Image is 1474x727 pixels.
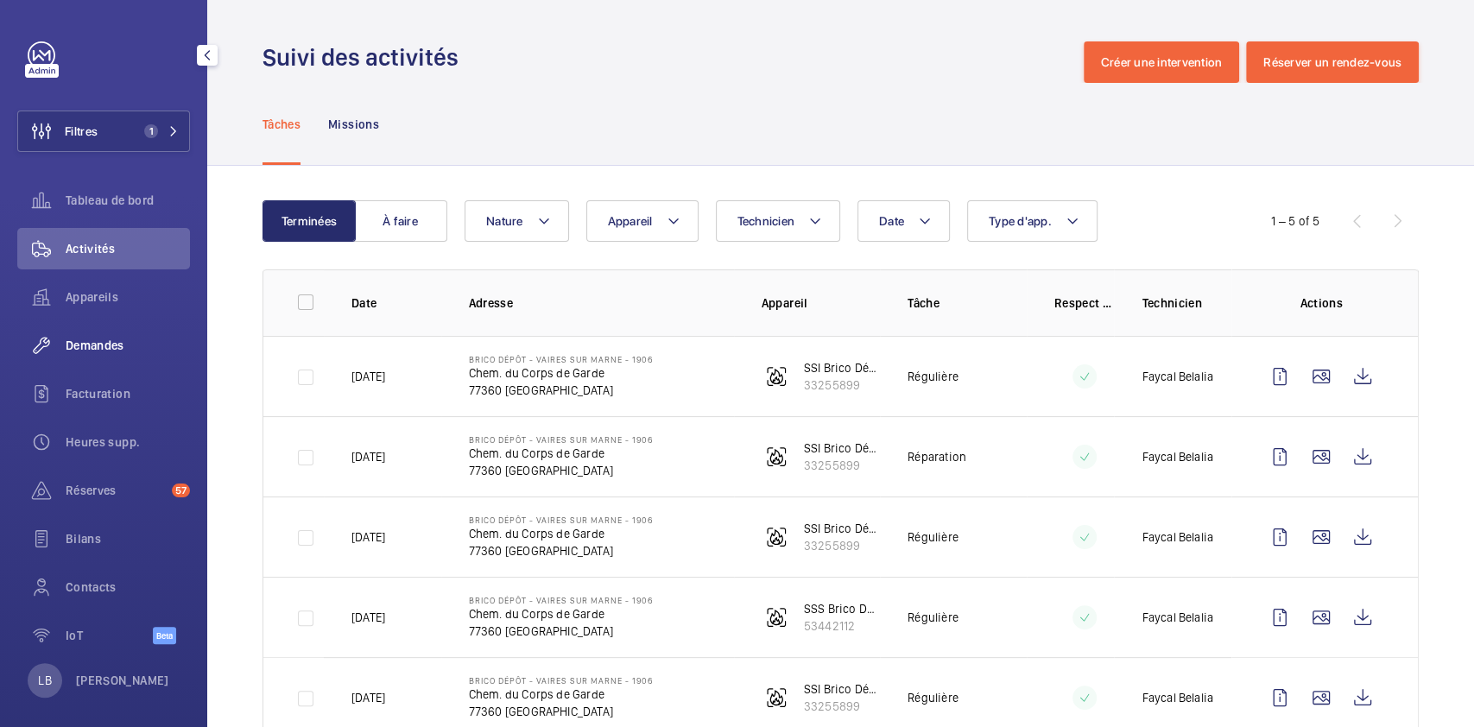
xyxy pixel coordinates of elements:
[66,482,165,499] span: Réserves
[153,627,176,644] span: Beta
[351,609,385,626] p: [DATE]
[469,595,653,605] p: Brico Dépôt - VAIRES SUR MARNE - 1906
[469,525,653,542] p: Chem. du Corps de Garde
[469,542,653,559] p: 77360 [GEOGRAPHIC_DATA]
[38,672,51,689] p: LB
[66,288,190,306] span: Appareils
[172,484,190,497] span: 57
[1142,689,1213,706] p: Faycal Belalia
[351,528,385,546] p: [DATE]
[66,240,190,257] span: Activités
[351,294,441,312] p: Date
[66,627,153,644] span: IoT
[804,680,881,698] p: SSI Brico Dépôt [GEOGRAPHIC_DATA]
[469,623,653,640] p: 77360 [GEOGRAPHIC_DATA]
[1259,294,1383,312] p: Actions
[351,368,385,385] p: [DATE]
[469,354,653,364] p: Brico Dépôt - VAIRES SUR MARNE - 1906
[469,294,734,312] p: Adresse
[469,462,653,479] p: 77360 [GEOGRAPHIC_DATA]
[804,617,881,635] p: 53442112
[737,214,795,228] span: Technicien
[1142,448,1213,465] p: Faycal Belalia
[66,578,190,596] span: Contacts
[469,382,653,399] p: 77360 [GEOGRAPHIC_DATA]
[486,214,523,228] span: Nature
[766,607,787,628] img: fire_alarm.svg
[351,689,385,706] p: [DATE]
[1246,41,1419,83] button: Réserver un rendez-vous
[586,200,699,242] button: Appareil
[804,359,881,376] p: SSI Brico Dépôt [GEOGRAPHIC_DATA]
[1084,41,1240,83] button: Créer une intervention
[804,537,881,554] p: 33255899
[469,605,653,623] p: Chem. du Corps de Garde
[328,116,379,133] p: Missions
[1142,294,1231,312] p: Technicien
[469,703,653,720] p: 77360 [GEOGRAPHIC_DATA]
[766,366,787,387] img: fire_alarm.svg
[804,376,881,394] p: 33255899
[766,446,787,467] img: fire_alarm.svg
[1142,609,1213,626] p: Faycal Belalia
[1142,528,1213,546] p: Faycal Belalia
[1054,294,1115,312] p: Respect délai
[354,200,447,242] button: À faire
[879,214,904,228] span: Date
[967,200,1098,242] button: Type d'app.
[804,457,881,474] p: 33255899
[17,111,190,152] button: Filtres1
[351,448,385,465] p: [DATE]
[908,689,958,706] p: Régulière
[908,609,958,626] p: Régulière
[908,528,958,546] p: Régulière
[766,687,787,708] img: fire_alarm.svg
[469,445,653,462] p: Chem. du Corps de Garde
[465,200,569,242] button: Nature
[762,294,881,312] p: Appareil
[804,439,881,457] p: SSI Brico Dépôt [GEOGRAPHIC_DATA]
[469,434,653,445] p: Brico Dépôt - VAIRES SUR MARNE - 1906
[908,294,1027,312] p: Tâche
[1271,212,1319,230] div: 1 – 5 of 5
[263,116,300,133] p: Tâches
[66,385,190,402] span: Facturation
[76,672,169,689] p: [PERSON_NAME]
[908,368,958,385] p: Régulière
[766,527,787,547] img: fire_alarm.svg
[66,530,190,547] span: Bilans
[804,520,881,537] p: SSI Brico Dépôt [GEOGRAPHIC_DATA]
[908,448,966,465] p: Réparation
[469,364,653,382] p: Chem. du Corps de Garde
[716,200,841,242] button: Technicien
[804,698,881,715] p: 33255899
[263,200,356,242] button: Terminées
[66,433,190,451] span: Heures supp.
[857,200,950,242] button: Date
[804,600,881,617] p: SSS Brico Dépôt [GEOGRAPHIC_DATA]
[66,337,190,354] span: Demandes
[469,675,653,686] p: Brico Dépôt - VAIRES SUR MARNE - 1906
[469,686,653,703] p: Chem. du Corps de Garde
[66,192,190,209] span: Tableau de bord
[608,214,653,228] span: Appareil
[144,124,158,138] span: 1
[263,41,469,73] h1: Suivi des activités
[469,515,653,525] p: Brico Dépôt - VAIRES SUR MARNE - 1906
[1142,368,1213,385] p: Faycal Belalia
[65,123,98,140] span: Filtres
[989,214,1052,228] span: Type d'app.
